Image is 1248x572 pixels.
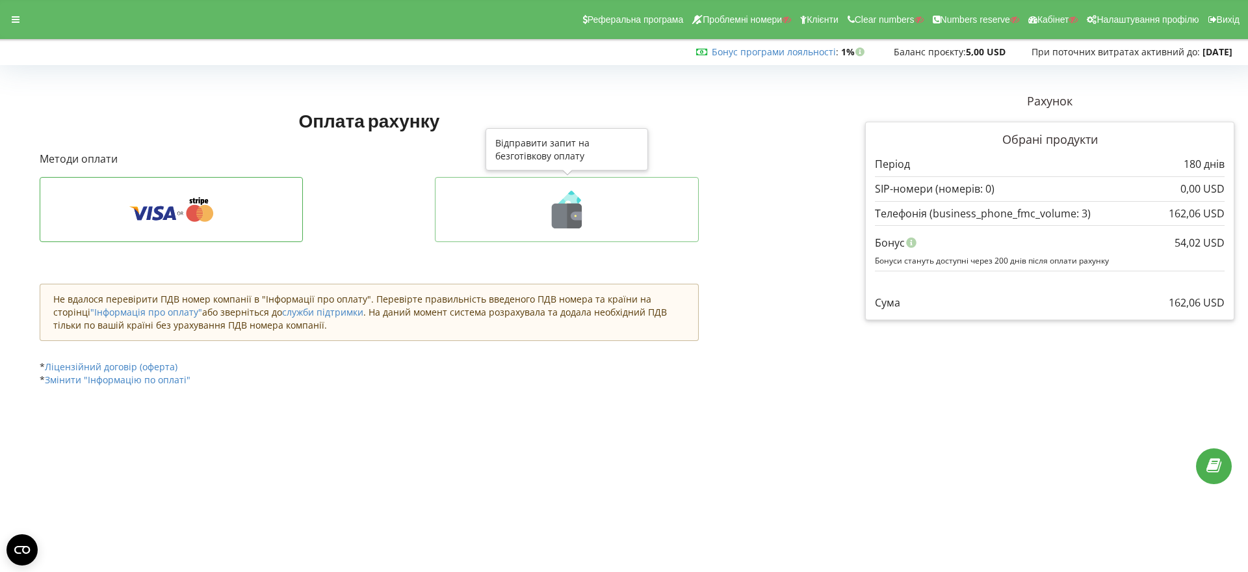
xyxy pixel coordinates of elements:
strong: 5,00 USD [966,46,1006,58]
a: служби підтримки [282,306,363,318]
span: : [712,46,838,58]
a: Ліцензійний договір (оферта) [45,361,177,373]
span: Проблемні номери [703,14,782,25]
div: Не вдалося перевірити ПДВ номер компанії в "Інформації про оплату". Перевірте правильність введен... [40,284,699,341]
a: "Інформація про оплату" [90,306,202,318]
div: 54,02 USD [1175,230,1225,255]
p: Рахунок [865,93,1234,110]
p: Сума [875,295,900,310]
p: 0,00 USD [1180,182,1225,197]
strong: [DATE] [1202,46,1232,58]
div: Бонус [875,230,1225,255]
p: Методи оплати [40,152,699,167]
p: 162,06 USD [1169,206,1225,221]
p: Обрані продукти [875,131,1225,148]
span: Кабінет [1037,14,1069,25]
strong: 1% [841,46,868,58]
span: Numbers reserve [941,14,1010,25]
span: Налаштування профілю [1097,14,1199,25]
a: Бонус програми лояльності [712,46,836,58]
span: Клієнти [807,14,838,25]
p: Телефонія (business_phone_fmc_volume: 3) [875,206,1091,221]
p: Бонуси стануть доступні через 200 днів після оплати рахунку [875,255,1225,266]
a: Змінити "Інформацію по оплаті" [45,374,190,386]
p: 162,06 USD [1169,295,1225,310]
p: 180 днів [1184,157,1225,172]
div: Відправити запит на безготівкову оплату [486,128,648,170]
span: Баланс проєкту: [894,46,966,58]
h1: Оплата рахунку [40,109,699,132]
span: Реферальна програма [588,14,684,25]
span: Clear numbers [855,14,915,25]
p: Період [875,157,910,172]
p: SIP-номери (номерів: 0) [875,182,994,197]
span: При поточних витратах активний до: [1032,46,1200,58]
span: Вихід [1217,14,1240,25]
button: Open CMP widget [6,534,38,565]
